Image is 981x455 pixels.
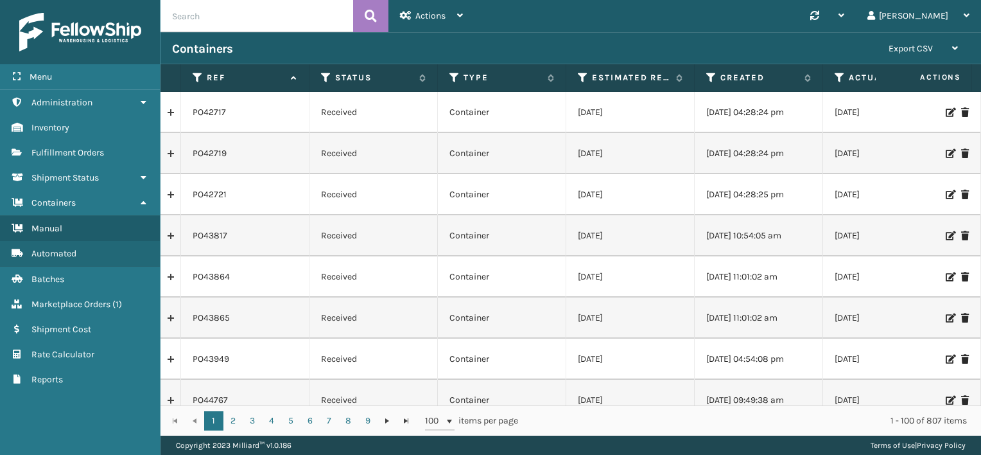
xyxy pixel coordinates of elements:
i: Delete [961,231,969,240]
span: Shipment Status [31,172,99,183]
td: [DATE] [566,215,695,256]
span: Administration [31,97,92,108]
i: Delete [961,190,969,199]
span: Batches [31,274,64,285]
a: PO42717 [193,106,226,119]
i: Delete [961,108,969,117]
td: [DATE] 11:01:02 am [695,256,823,298]
i: Edit [946,314,953,323]
td: [DATE] 04:54:08 pm [695,339,823,380]
i: Delete [961,355,969,364]
a: 9 [358,411,378,431]
a: 7 [320,411,339,431]
a: Privacy Policy [917,441,966,450]
i: Edit [946,149,953,158]
label: Status [335,72,413,84]
td: Received [309,215,438,256]
a: Go to the last page [397,411,416,431]
td: [DATE] 11:01:02 am [695,298,823,339]
span: Reports [31,374,63,385]
i: Edit [946,108,953,117]
td: Container [438,256,566,298]
td: Received [309,174,438,215]
i: Delete [961,396,969,405]
td: [DATE] 04:28:25 pm [695,174,823,215]
td: Received [309,339,438,380]
label: Actual Receiving Date [849,72,926,84]
td: Container [438,92,566,133]
span: Export CSV [889,43,933,54]
td: [DATE] [823,215,951,256]
td: Container [438,215,566,256]
span: Fulfillment Orders [31,147,104,158]
i: Edit [946,272,953,281]
h3: Containers [172,41,232,57]
span: 100 [425,415,444,427]
td: [DATE] [566,133,695,174]
a: PO42721 [193,188,227,201]
span: Marketplace Orders [31,299,110,310]
td: [DATE] [566,380,695,421]
p: Copyright 2023 Milliard™ v 1.0.186 [176,436,291,455]
a: 8 [339,411,358,431]
label: Created [720,72,798,84]
a: 2 [223,411,243,431]
a: 4 [262,411,281,431]
span: Actions [880,67,969,88]
td: Received [309,133,438,174]
td: [DATE] 10:54:05 am [695,215,823,256]
label: Estimated Receiving Date [592,72,670,84]
span: Manual [31,223,62,234]
a: PO43817 [193,229,227,242]
td: [DATE] [566,92,695,133]
span: Actions [415,10,446,21]
a: PO42719 [193,147,227,160]
span: Inventory [31,122,69,133]
td: [DATE] [823,339,951,380]
span: Automated [31,248,76,259]
td: Received [309,256,438,298]
span: Go to the last page [401,416,412,426]
span: ( 1 ) [112,299,122,310]
i: Delete [961,272,969,281]
a: PO43864 [193,271,230,283]
td: [DATE] 09:49:38 am [695,380,823,421]
span: Shipment Cost [31,324,91,335]
td: [DATE] [566,174,695,215]
td: Container [438,133,566,174]
td: Received [309,380,438,421]
div: | [871,436,966,455]
a: Go to the next page [378,411,397,431]
a: Terms of Use [871,441,915,450]
i: Edit [946,231,953,240]
td: Container [438,380,566,421]
td: [DATE] [823,133,951,174]
td: [DATE] [566,256,695,298]
td: Received [309,298,438,339]
td: [DATE] [566,298,695,339]
span: items per page [425,411,519,431]
td: [DATE] [566,339,695,380]
td: Container [438,339,566,380]
td: [DATE] [823,256,951,298]
span: Go to the next page [382,416,392,426]
td: Received [309,92,438,133]
a: PO44767 [193,394,228,407]
span: Menu [30,71,52,82]
img: logo [19,13,141,51]
td: [DATE] 04:28:24 pm [695,92,823,133]
a: 6 [300,411,320,431]
i: Edit [946,355,953,364]
td: Container [438,174,566,215]
a: 3 [243,411,262,431]
label: Ref [207,72,284,84]
i: Delete [961,314,969,323]
td: Container [438,298,566,339]
td: [DATE] [823,174,951,215]
span: Rate Calculator [31,349,94,360]
span: Containers [31,197,76,208]
i: Edit [946,190,953,199]
td: [DATE] [823,92,951,133]
i: Edit [946,396,953,405]
td: [DATE] [823,380,951,421]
